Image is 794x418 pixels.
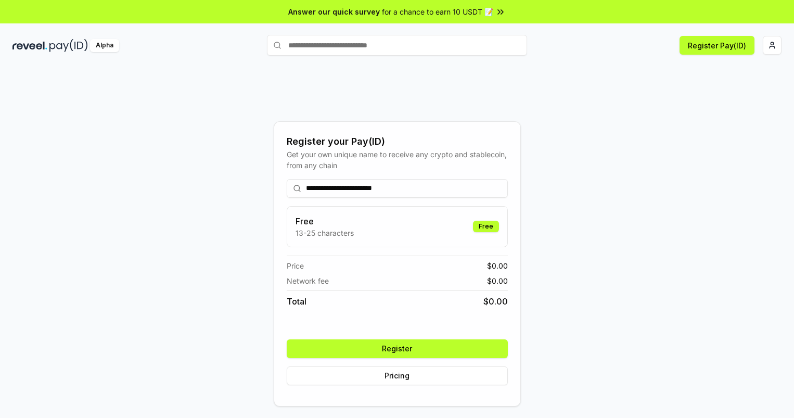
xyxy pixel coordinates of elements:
[287,295,306,308] span: Total
[90,39,119,52] div: Alpha
[483,295,508,308] span: $ 0.00
[287,275,329,286] span: Network fee
[487,275,508,286] span: $ 0.00
[12,39,47,52] img: reveel_dark
[473,221,499,232] div: Free
[287,134,508,149] div: Register your Pay(ID)
[296,227,354,238] p: 13-25 characters
[680,36,754,55] button: Register Pay(ID)
[287,339,508,358] button: Register
[287,260,304,271] span: Price
[487,260,508,271] span: $ 0.00
[287,149,508,171] div: Get your own unique name to receive any crypto and stablecoin, from any chain
[49,39,88,52] img: pay_id
[287,366,508,385] button: Pricing
[382,6,493,17] span: for a chance to earn 10 USDT 📝
[296,215,354,227] h3: Free
[288,6,380,17] span: Answer our quick survey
